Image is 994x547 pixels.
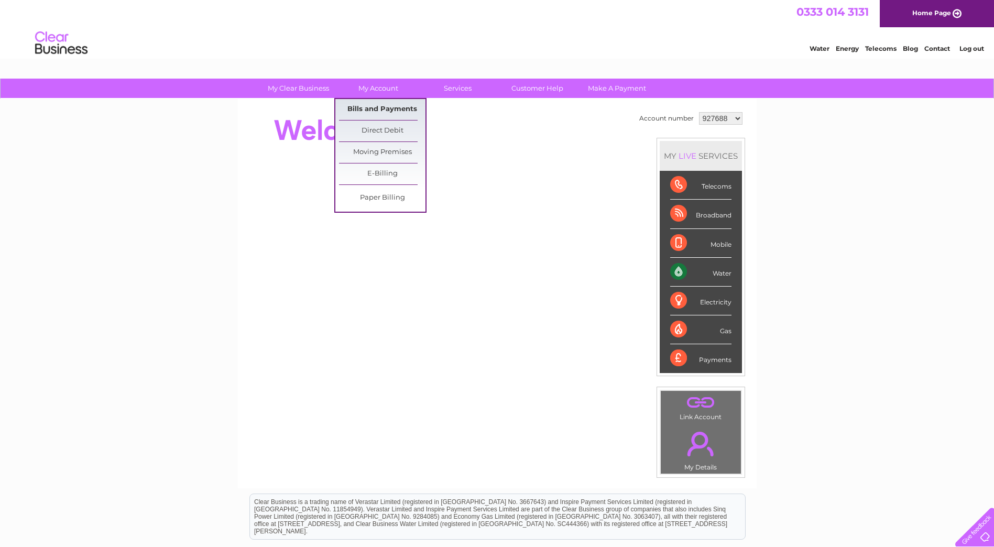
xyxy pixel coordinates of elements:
a: Moving Premises [339,142,425,163]
div: Mobile [670,229,731,258]
div: Telecoms [670,171,731,200]
a: Customer Help [494,79,581,98]
a: My Account [335,79,421,98]
div: Water [670,258,731,287]
div: MY SERVICES [660,141,742,171]
a: Contact [924,45,950,52]
a: Telecoms [865,45,897,52]
div: Gas [670,315,731,344]
a: E-Billing [339,163,425,184]
a: 0333 014 3131 [796,5,869,18]
a: Blog [903,45,918,52]
a: Services [414,79,501,98]
div: Clear Business is a trading name of Verastar Limited (registered in [GEOGRAPHIC_DATA] No. 3667643... [250,6,745,51]
div: Broadband [670,200,731,228]
a: My Clear Business [255,79,342,98]
img: logo.png [35,27,88,59]
div: LIVE [676,151,698,161]
td: Account number [637,110,696,127]
a: Paper Billing [339,188,425,209]
a: Water [810,45,829,52]
div: Electricity [670,287,731,315]
div: Payments [670,344,731,373]
a: Make A Payment [574,79,660,98]
a: . [663,425,738,462]
td: My Details [660,423,741,474]
a: . [663,393,738,412]
td: Link Account [660,390,741,423]
a: Direct Debit [339,121,425,141]
a: Log out [959,45,984,52]
a: Energy [836,45,859,52]
a: Bills and Payments [339,99,425,120]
